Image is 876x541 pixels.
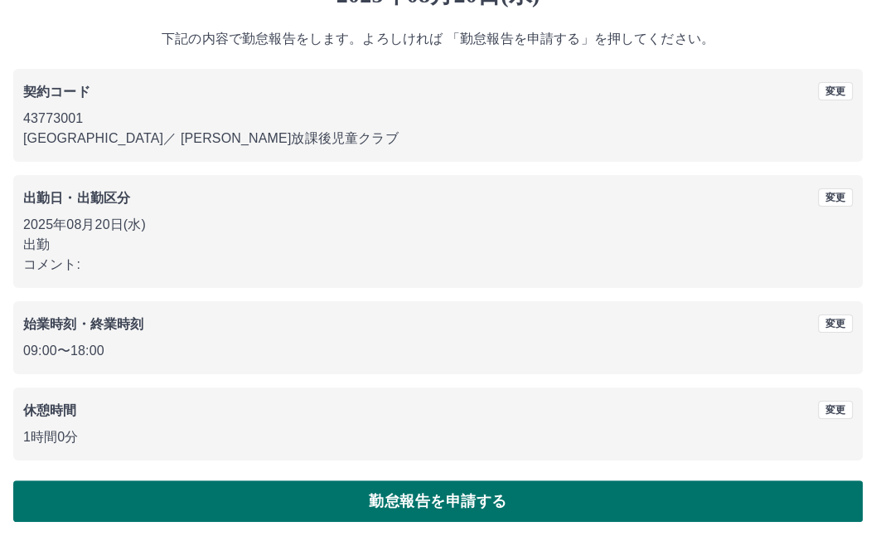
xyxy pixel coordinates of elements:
[23,109,853,129] p: 43773001
[23,341,853,361] p: 09:00 〜 18:00
[818,188,853,207] button: 変更
[23,403,77,417] b: 休憩時間
[23,85,90,99] b: 契約コード
[23,427,853,447] p: 1時間0分
[13,480,863,522] button: 勤怠報告を申請する
[23,317,143,331] b: 始業時刻・終業時刻
[23,215,853,235] p: 2025年08月20日(水)
[23,191,130,205] b: 出勤日・出勤区分
[818,314,853,333] button: 変更
[13,29,863,49] p: 下記の内容で勤怠報告をします。よろしければ 「勤怠報告を申請する」を押してください。
[23,255,853,275] p: コメント:
[23,129,853,149] p: [GEOGRAPHIC_DATA] ／ [PERSON_NAME]放課後児童クラブ
[818,401,853,419] button: 変更
[818,82,853,100] button: 変更
[23,235,853,255] p: 出勤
